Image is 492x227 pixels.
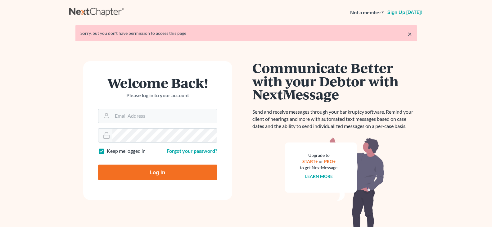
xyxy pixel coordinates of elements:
input: Email Address [112,109,217,123]
strong: Not a member? [350,9,384,16]
a: PRO+ [324,159,336,164]
a: Forgot your password? [167,148,217,154]
a: Sign up [DATE]! [386,10,423,15]
span: or [319,159,323,164]
input: Log In [98,165,217,180]
label: Keep me logged in [107,148,146,155]
h1: Communicate Better with your Debtor with NextMessage [252,61,417,101]
a: START+ [302,159,318,164]
div: Upgrade to [300,152,338,158]
div: to get NextMessage. [300,165,338,171]
p: Send and receive messages through your bankruptcy software. Remind your client of hearings and mo... [252,108,417,130]
a: Learn more [305,174,333,179]
h1: Welcome Back! [98,76,217,89]
a: × [408,30,412,38]
p: Please log in to your account [98,92,217,99]
div: Sorry, but you don't have permission to access this page [80,30,412,36]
